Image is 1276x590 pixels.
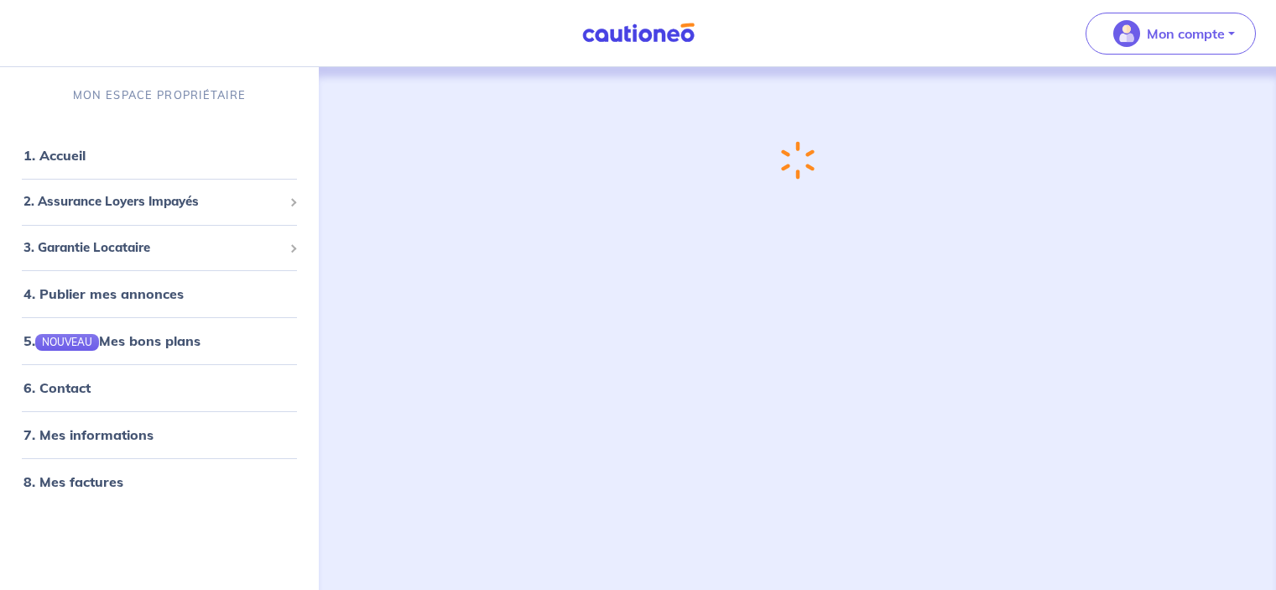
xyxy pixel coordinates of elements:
[23,147,86,164] a: 1. Accueil
[7,418,312,452] div: 7. Mes informations
[7,371,312,405] div: 6. Contact
[576,23,701,44] img: Cautioneo
[23,473,123,490] a: 8. Mes factures
[7,232,312,264] div: 3. Garantie Locataire
[1113,20,1140,47] img: illu_account_valid_menu.svg
[23,192,283,211] span: 2. Assurance Loyers Impayés
[23,332,201,349] a: 5.NOUVEAUMes bons plans
[23,238,283,258] span: 3. Garantie Locataire
[73,87,246,103] p: MON ESPACE PROPRIÉTAIRE
[7,138,312,172] div: 1. Accueil
[1086,13,1256,55] button: illu_account_valid_menu.svgMon compte
[1147,23,1225,44] p: Mon compte
[7,185,312,218] div: 2. Assurance Loyers Impayés
[23,379,91,396] a: 6. Contact
[7,465,312,499] div: 8. Mes factures
[7,324,312,358] div: 5.NOUVEAUMes bons plans
[780,141,814,180] img: loading-spinner
[7,277,312,311] div: 4. Publier mes annonces
[23,285,184,302] a: 4. Publier mes annonces
[23,426,154,443] a: 7. Mes informations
